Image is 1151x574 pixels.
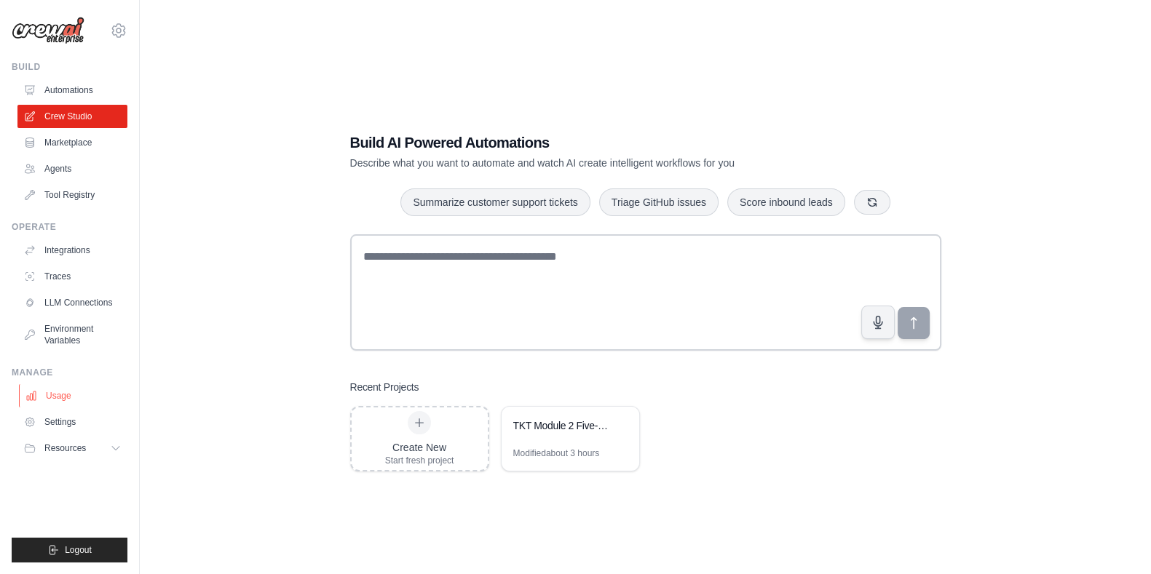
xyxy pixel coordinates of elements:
div: Operate [12,221,127,233]
div: Manage [12,367,127,378]
div: Start fresh project [385,455,454,466]
a: Marketplace [17,131,127,154]
a: Agents [17,157,127,180]
img: Logo [12,17,84,44]
a: LLM Connections [17,291,127,314]
button: Resources [17,437,127,460]
div: Build [12,61,127,73]
a: Environment Variables [17,317,127,352]
h1: Build AI Powered Automations [350,132,839,153]
div: TKT Module 2 Five-Day Training Program Builder [513,418,613,433]
a: Traces [17,265,127,288]
div: Create New [385,440,454,455]
a: Tool Registry [17,183,127,207]
span: Logout [65,544,92,556]
button: Logout [12,538,127,562]
a: Crew Studio [17,105,127,128]
p: Describe what you want to automate and watch AI create intelligent workflows for you [350,156,839,170]
a: Integrations [17,239,127,262]
a: Settings [17,410,127,434]
button: Score inbound leads [727,188,845,216]
div: Modified about 3 hours [513,447,600,459]
span: Resources [44,442,86,454]
h3: Recent Projects [350,380,419,394]
button: Summarize customer support tickets [400,188,590,216]
a: Automations [17,79,127,102]
a: Usage [19,384,129,407]
button: Click to speak your automation idea [861,306,895,339]
iframe: Chat Widget [1078,504,1151,574]
button: Triage GitHub issues [599,188,719,216]
button: Get new suggestions [854,190,890,215]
